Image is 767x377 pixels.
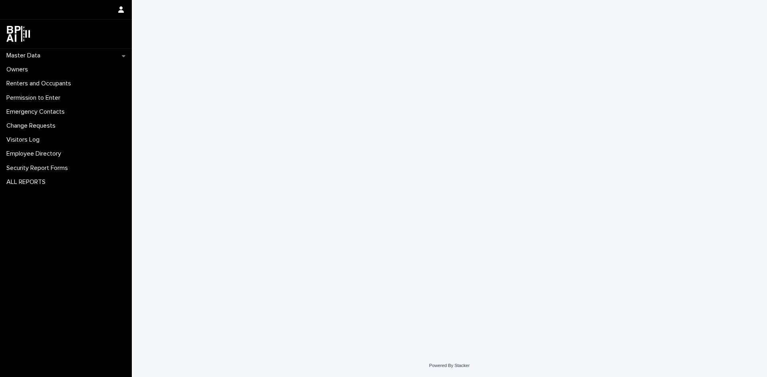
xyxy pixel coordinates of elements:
[3,80,77,87] p: Renters and Occupants
[3,52,47,59] p: Master Data
[3,122,62,130] p: Change Requests
[3,66,34,73] p: Owners
[3,150,68,158] p: Employee Directory
[3,164,74,172] p: Security Report Forms
[3,178,52,186] p: ALL REPORTS
[3,94,67,102] p: Permission to Enter
[6,26,30,42] img: dwgmcNfxSF6WIOOXiGgu
[3,108,71,116] p: Emergency Contacts
[3,136,46,144] p: Visitors Log
[429,363,469,368] a: Powered By Stacker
